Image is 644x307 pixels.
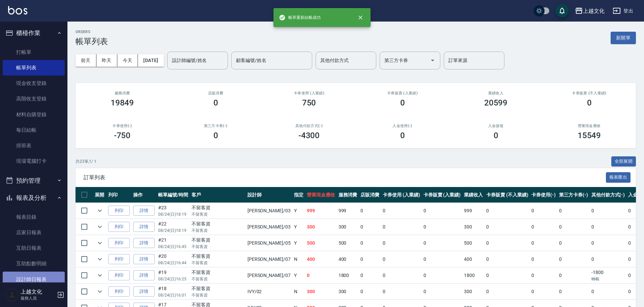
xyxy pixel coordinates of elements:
[305,251,337,267] td: 400
[381,284,422,300] td: 0
[177,124,254,128] h2: 第三方卡券(-)
[587,98,592,108] h3: 0
[611,32,636,44] button: 新開單
[111,98,134,108] h3: 19849
[192,227,244,234] p: 不留客資
[246,268,292,283] td: [PERSON_NAME] /07
[557,187,590,203] th: 第三方卡券(-)
[485,187,530,203] th: 卡券販賣 (不入業績)
[246,203,292,219] td: [PERSON_NAME] /03
[484,98,508,108] h3: 20599
[114,131,131,140] h3: -750
[5,288,19,302] img: Person
[156,187,190,203] th: 帳單編號/時間
[557,251,590,267] td: 0
[158,292,188,298] p: 08/24 (日) 16:01
[485,251,530,267] td: 0
[117,54,138,67] button: 今天
[359,235,381,251] td: 0
[590,235,627,251] td: 0
[156,203,190,219] td: #23
[422,235,463,251] td: 0
[246,251,292,267] td: [PERSON_NAME] /07
[76,158,96,164] p: 共 23 筆, 1 / 1
[381,268,422,283] td: 0
[422,203,463,219] td: 0
[108,238,130,248] button: 列印
[359,203,381,219] td: 0
[462,187,485,203] th: 業績收入
[3,75,65,91] a: 現金收支登錄
[3,107,65,122] a: 材料自購登錄
[3,189,65,207] button: 報表及分析
[462,284,485,300] td: 300
[192,269,244,276] div: 不留客資
[76,54,96,67] button: 前天
[485,203,530,219] td: 0
[530,219,557,235] td: 0
[192,253,244,260] div: 不留客資
[3,60,65,75] a: 帳單列表
[485,268,530,283] td: 0
[457,91,534,95] h2: 業績收入
[192,244,244,250] p: 不留客資
[108,254,130,265] button: 列印
[337,284,359,300] td: 300
[246,187,292,203] th: 設計師
[192,260,244,266] p: 不留客資
[557,235,590,251] td: 0
[3,256,65,271] a: 互助點數明細
[156,268,190,283] td: #19
[95,286,105,297] button: expand row
[3,153,65,169] a: 現場電腦打卡
[557,268,590,283] td: 0
[156,219,190,235] td: #22
[177,91,254,95] h2: 店販消費
[485,219,530,235] td: 0
[133,206,155,216] a: 詳情
[158,227,188,234] p: 08/24 (日) 18:19
[3,44,65,60] a: 打帳單
[590,251,627,267] td: 0
[359,284,381,300] td: 0
[156,284,190,300] td: #18
[213,98,218,108] h3: 0
[133,286,155,297] a: 詳情
[270,124,348,128] h2: 其他付款方式(-)
[494,131,498,140] h3: 0
[192,211,244,217] p: 不留客資
[246,235,292,251] td: [PERSON_NAME] /05
[133,254,155,265] a: 詳情
[3,138,65,153] a: 排班表
[305,284,337,300] td: 300
[305,268,337,283] td: 0
[95,254,105,264] button: expand row
[611,34,636,41] a: 新開單
[84,124,161,128] h2: 卡券使用(-)
[108,286,130,297] button: 列印
[192,204,244,211] div: 不留客資
[192,292,244,298] p: 不留客資
[108,206,130,216] button: 列印
[292,187,305,203] th: 指定
[590,203,627,219] td: 0
[364,91,441,95] h2: 卡券販賣 (入業績)
[192,285,244,292] div: 不留客資
[462,268,485,283] td: 1800
[3,172,65,189] button: 預約管理
[572,4,607,18] button: 上越文化
[246,284,292,300] td: IVY /02
[3,122,65,138] a: 每日結帳
[93,187,107,203] th: 展開
[611,156,636,167] button: 全部展開
[292,203,305,219] td: Y
[84,91,161,95] h3: 服務消費
[457,124,534,128] h2: 入金儲值
[133,270,155,281] a: 詳情
[3,24,65,42] button: 櫃檯作業
[530,203,557,219] td: 0
[422,284,463,300] td: 0
[3,209,65,225] a: 報表目錄
[156,251,190,267] td: #20
[133,222,155,232] a: 詳情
